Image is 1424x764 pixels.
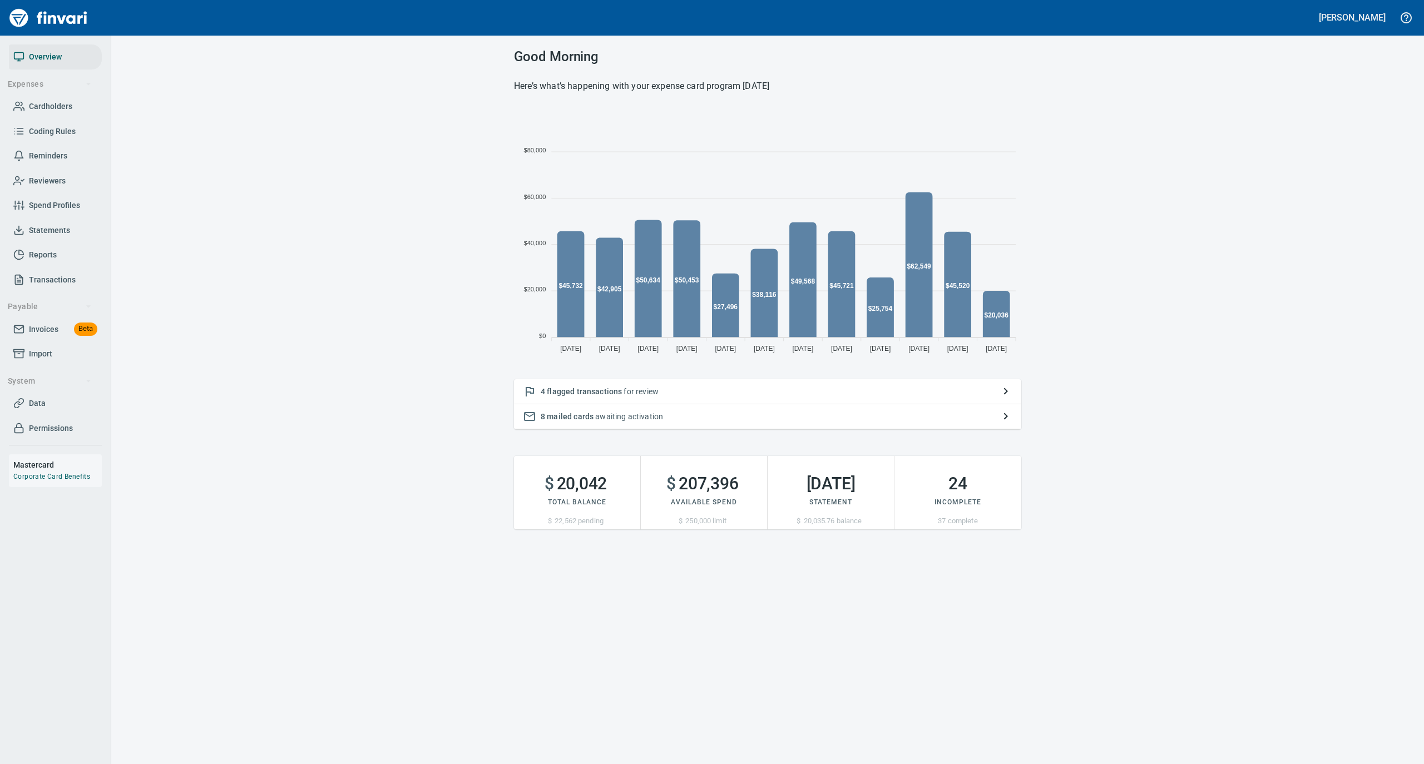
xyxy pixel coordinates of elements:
[524,147,546,153] tspan: $80,000
[29,174,66,188] span: Reviewers
[514,78,1021,94] h6: Here’s what’s happening with your expense card program [DATE]
[7,4,90,31] img: Finvari
[9,143,102,168] a: Reminders
[541,387,545,396] span: 4
[29,273,76,287] span: Transactions
[29,100,72,113] span: Cardholders
[524,194,546,200] tspan: $60,000
[29,149,67,163] span: Reminders
[8,77,92,91] span: Expenses
[1316,9,1388,26] button: [PERSON_NAME]
[676,345,698,353] tspan: [DATE]
[9,317,102,342] a: InvoicesBeta
[13,473,90,480] a: Corporate Card Benefits
[8,300,92,314] span: Payable
[514,379,1021,404] button: 4 flagged transactions for review
[29,347,52,361] span: Import
[29,323,58,336] span: Invoices
[541,411,995,422] p: awaiting activation
[9,44,102,70] a: Overview
[539,333,546,339] tspan: $0
[908,345,929,353] tspan: [DATE]
[13,459,102,471] h6: Mastercard
[934,498,981,506] span: Incomplete
[29,50,62,64] span: Overview
[894,515,1021,527] p: 37 complete
[29,421,73,435] span: Permissions
[637,345,659,353] tspan: [DATE]
[986,345,1007,353] tspan: [DATE]
[541,412,545,421] span: 8
[541,386,995,397] p: for review
[514,49,1021,65] h3: Good Morning
[9,94,102,119] a: Cardholders
[894,456,1021,529] button: 24Incomplete37 complete
[754,345,775,353] tspan: [DATE]
[9,416,102,441] a: Permissions
[9,391,102,416] a: Data
[29,125,76,138] span: Coding Rules
[9,119,102,144] a: Coding Rules
[9,267,102,292] a: Transactions
[9,168,102,194] a: Reviewers
[3,74,96,95] button: Expenses
[9,193,102,218] a: Spend Profiles
[74,323,97,335] span: Beta
[524,286,546,292] tspan: $20,000
[894,474,1021,494] h2: 24
[715,345,736,353] tspan: [DATE]
[9,341,102,366] a: Import
[9,242,102,267] a: Reports
[793,345,814,353] tspan: [DATE]
[870,345,891,353] tspan: [DATE]
[29,396,46,410] span: Data
[599,345,620,353] tspan: [DATE]
[560,345,581,353] tspan: [DATE]
[29,199,80,212] span: Spend Profiles
[3,371,96,391] button: System
[547,387,622,396] span: flagged transactions
[947,345,968,353] tspan: [DATE]
[29,224,70,237] span: Statements
[3,296,96,317] button: Payable
[514,404,1021,429] button: 8 mailed cards awaiting activation
[9,218,102,243] a: Statements
[29,248,57,262] span: Reports
[524,240,546,246] tspan: $40,000
[8,374,92,388] span: System
[547,412,594,421] span: mailed cards
[1319,12,1386,23] h5: [PERSON_NAME]
[831,345,852,353] tspan: [DATE]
